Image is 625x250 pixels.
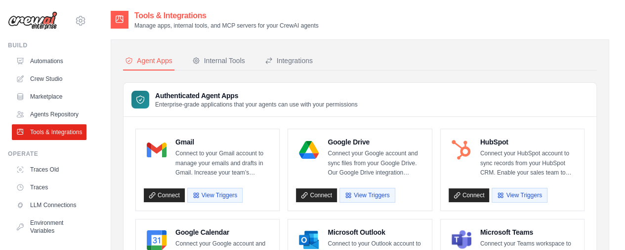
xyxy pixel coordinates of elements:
[155,91,358,101] h3: Authenticated Agent Apps
[12,179,86,195] a: Traces
[123,52,174,71] button: Agent Apps
[12,53,86,69] a: Automations
[299,140,319,160] img: Google Drive Logo
[339,188,395,203] button: View Triggers
[8,150,86,158] div: Operate
[147,140,167,160] img: Gmail Logo
[452,230,471,250] img: Microsoft Teams Logo
[12,215,86,239] a: Environment Variables
[8,11,57,30] img: Logo
[12,197,86,213] a: LLM Connections
[12,124,86,140] a: Tools & Integrations
[12,162,86,178] a: Traces Old
[263,52,315,71] button: Integrations
[125,56,172,66] div: Agent Apps
[190,52,247,71] button: Internal Tools
[155,101,358,108] p: Enterprise-grade applications that your agents can use with your permissions
[296,188,337,202] a: Connect
[12,71,86,87] a: Crew Studio
[192,56,245,66] div: Internal Tools
[134,10,319,22] h2: Tools & Integrations
[492,188,547,203] button: View Triggers
[328,149,423,178] p: Connect your Google account and sync files from your Google Drive. Our Google Drive integration e...
[144,188,185,202] a: Connect
[8,41,86,49] div: Build
[12,107,86,122] a: Agents Repository
[187,188,243,203] button: View Triggers
[265,56,313,66] div: Integrations
[449,188,490,202] a: Connect
[175,227,271,237] h4: Google Calendar
[175,149,271,178] p: Connect to your Gmail account to manage your emails and drafts in Gmail. Increase your team’s pro...
[12,89,86,105] a: Marketplace
[328,137,423,147] h4: Google Drive
[147,230,167,250] img: Google Calendar Logo
[299,230,319,250] img: Microsoft Outlook Logo
[134,22,319,30] p: Manage apps, internal tools, and MCP servers for your CrewAI agents
[452,140,471,160] img: HubSpot Logo
[480,137,576,147] h4: HubSpot
[480,149,576,178] p: Connect your HubSpot account to sync records from your HubSpot CRM. Enable your sales team to clo...
[328,227,423,237] h4: Microsoft Outlook
[175,137,271,147] h4: Gmail
[480,227,576,237] h4: Microsoft Teams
